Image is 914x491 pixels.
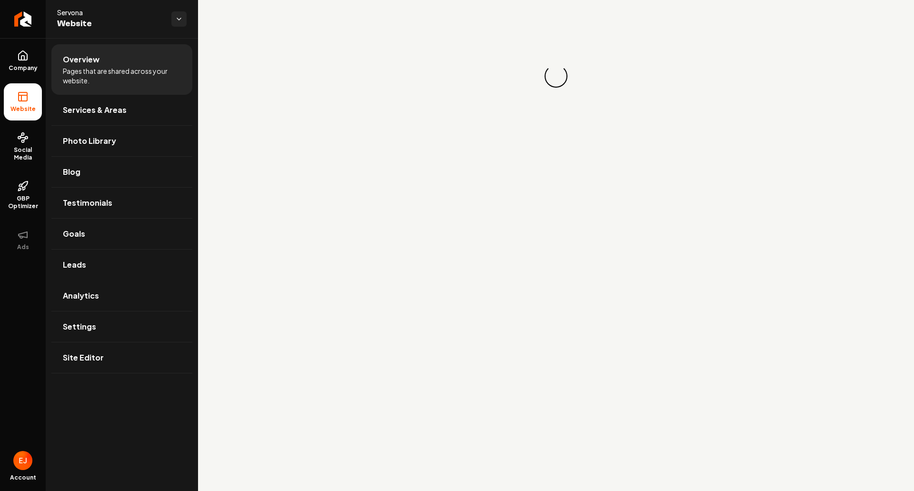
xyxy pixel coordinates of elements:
[63,259,86,271] span: Leads
[63,166,80,178] span: Blog
[51,188,192,218] a: Testimonials
[63,54,99,65] span: Overview
[51,95,192,125] a: Services & Areas
[4,173,42,218] a: GBP Optimizer
[4,146,42,161] span: Social Media
[10,474,36,481] span: Account
[51,126,192,156] a: Photo Library
[7,105,40,113] span: Website
[13,451,32,470] img: Eduard Joers
[51,342,192,373] a: Site Editor
[14,11,32,27] img: Rebolt Logo
[540,60,572,92] div: Loading
[5,64,41,72] span: Company
[4,124,42,169] a: Social Media
[51,250,192,280] a: Leads
[4,42,42,80] a: Company
[4,195,42,210] span: GBP Optimizer
[13,451,32,470] button: Open user button
[63,352,104,363] span: Site Editor
[51,311,192,342] a: Settings
[57,8,164,17] span: Servona
[4,221,42,259] button: Ads
[63,197,112,209] span: Testimonials
[63,135,116,147] span: Photo Library
[63,104,127,116] span: Services & Areas
[63,66,181,85] span: Pages that are shared across your website.
[51,157,192,187] a: Blog
[57,17,164,30] span: Website
[51,219,192,249] a: Goals
[63,321,96,332] span: Settings
[51,281,192,311] a: Analytics
[63,290,99,301] span: Analytics
[63,228,85,240] span: Goals
[13,243,33,251] span: Ads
